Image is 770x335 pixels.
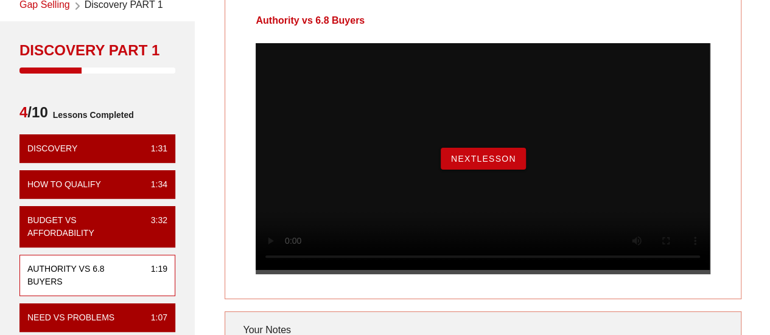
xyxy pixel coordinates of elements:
[27,263,141,288] div: Authority vs 6.8 Buyers
[450,154,516,164] span: NextLesson
[19,104,27,120] span: 4
[441,148,526,170] button: NextLesson
[19,41,175,60] div: Discovery PART 1
[19,103,48,127] span: /10
[27,142,77,155] div: Discovery
[27,214,141,240] div: Budget vs Affordability
[141,142,167,155] div: 1:31
[27,178,101,191] div: How To Qualify
[48,103,134,127] span: Lessons Completed
[141,311,167,324] div: 1:07
[141,178,167,191] div: 1:34
[141,214,167,240] div: 3:32
[27,311,114,324] div: Need vs Problems
[141,263,167,288] div: 1:19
